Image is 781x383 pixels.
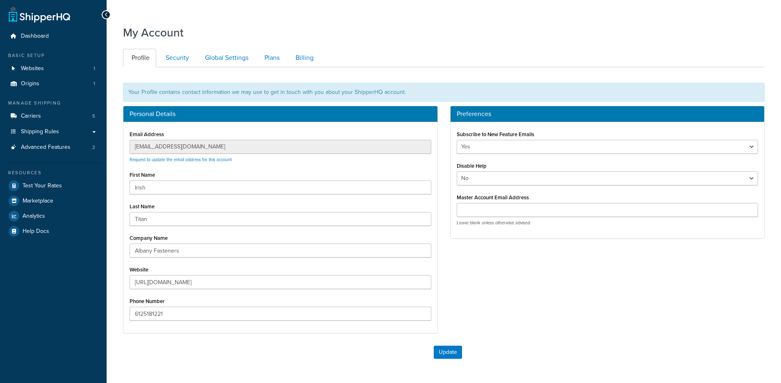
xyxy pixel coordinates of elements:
[457,220,758,226] p: Leave blank unless otherwise advised
[6,124,100,139] a: Shipping Rules
[6,76,100,91] li: Origins
[130,172,155,178] label: First Name
[21,80,39,87] span: Origins
[9,6,70,23] a: ShipperHQ Home
[256,49,286,67] a: Plans
[6,178,100,193] a: Test Your Rates
[130,131,164,137] label: Email Address
[130,156,232,163] a: Request to update the email address for this account
[287,49,320,67] a: Billing
[123,25,184,41] h1: My Account
[23,182,62,189] span: Test Your Rates
[130,298,165,304] label: Phone Number
[123,83,765,102] div: Your Profile contains contact information we may use to get in touch with you about your ShipperH...
[457,163,487,169] label: Disable Help
[23,198,53,205] span: Marketplace
[6,194,100,208] a: Marketplace
[23,228,49,235] span: Help Docs
[6,140,100,155] li: Advanced Features
[130,235,168,241] label: Company Name
[21,144,71,151] span: Advanced Features
[6,169,100,176] div: Resources
[21,128,59,135] span: Shipping Rules
[196,49,255,67] a: Global Settings
[130,110,431,118] h3: Personal Details
[457,194,529,201] label: Master Account Email Address
[130,203,155,210] label: Last Name
[6,100,100,107] div: Manage Shipping
[92,144,95,151] span: 2
[21,113,41,120] span: Carriers
[6,109,100,124] a: Carriers 5
[21,65,44,72] span: Websites
[6,224,100,239] a: Help Docs
[130,267,148,273] label: Website
[6,61,100,76] a: Websites 1
[457,131,534,137] label: Subscribe to New Feature Emails
[6,140,100,155] a: Advanced Features 2
[93,80,95,87] span: 1
[6,52,100,59] div: Basic Setup
[123,49,156,67] a: Profile
[6,109,100,124] li: Carriers
[23,213,45,220] span: Analytics
[21,33,49,40] span: Dashboard
[93,65,95,72] span: 1
[457,110,758,118] h3: Preferences
[434,346,462,359] button: Update
[6,76,100,91] a: Origins 1
[157,49,196,67] a: Security
[6,29,100,44] a: Dashboard
[92,113,95,120] span: 5
[6,61,100,76] li: Websites
[6,209,100,223] a: Analytics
